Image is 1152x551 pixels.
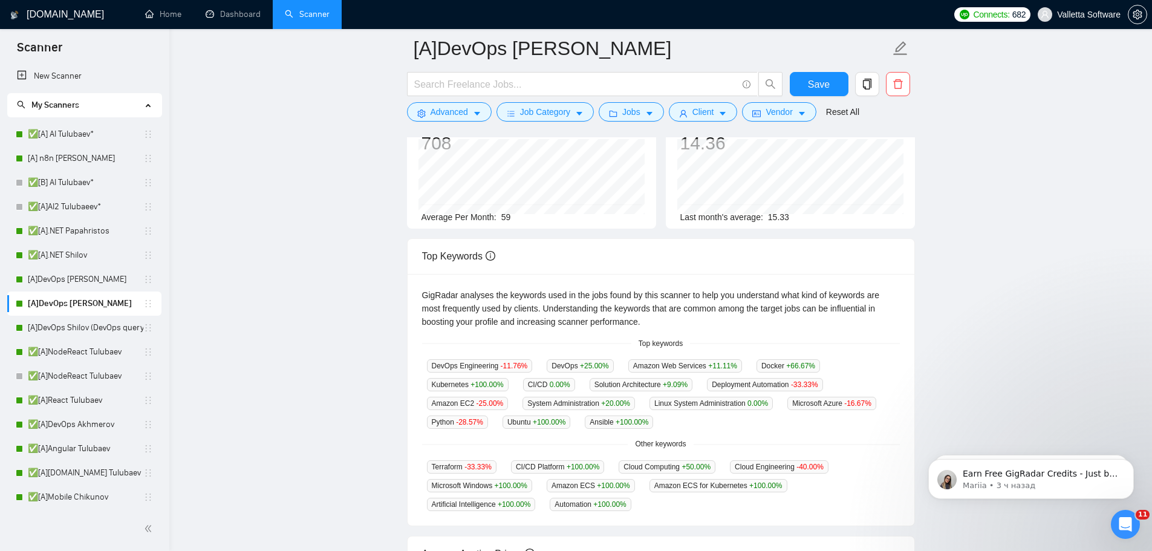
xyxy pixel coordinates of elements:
span: holder [143,468,153,478]
img: logo [10,5,19,25]
li: ✅[A]NodeReact Tulubaev [7,364,161,388]
span: Last month's average: [680,212,763,222]
span: info-circle [743,80,750,88]
a: ✅[A]AI2 Tulubaeev* [28,195,143,219]
span: caret-down [575,109,584,118]
button: folderJobscaret-down [599,102,664,122]
span: holder [143,371,153,381]
a: searchScanner [285,9,330,19]
li: [A] n8n Chizhevskii [7,146,161,171]
button: Save [790,72,848,96]
span: My Scanners [17,100,79,110]
span: holder [143,323,153,333]
span: caret-down [798,109,806,118]
span: holder [143,275,153,284]
span: holder [143,396,153,405]
span: Ansible [585,416,653,429]
li: ✅[A]Angular.NET Tulubaev [7,461,161,485]
span: Linux System Administration [649,397,773,410]
span: +9.09 % [663,380,688,389]
span: holder [143,420,153,429]
img: upwork-logo.png [960,10,969,19]
span: bars [507,109,515,118]
span: 59 [501,212,511,222]
span: -16.67 % [844,399,871,408]
span: caret-down [473,109,481,118]
span: -25.00 % [477,399,504,408]
span: search [759,79,782,90]
span: CI/CD [523,378,575,391]
li: [A]DevOps Akhmerov [7,267,161,292]
span: Vendor [766,105,792,119]
iframe: Intercom notifications сообщение [910,434,1152,518]
a: ✅[A]React Tulubaev [28,388,143,412]
a: setting [1128,10,1147,19]
span: DevOps Engineering [427,359,533,373]
span: Deployment Automation [707,378,822,391]
button: barsJob Categorycaret-down [496,102,594,122]
span: holder [143,202,153,212]
div: GigRadar analyses the keywords used in the jobs found by this scanner to help you understand what... [422,289,900,328]
a: [A]DevOps [PERSON_NAME] [28,292,143,316]
li: ✅[A].NET Shilov [7,243,161,267]
a: ✅[B] AI Tulubaev* [28,171,143,195]
li: ✅[A]AI2 Tulubaeev* [7,195,161,219]
span: 15.33 [768,212,789,222]
span: +66.67 % [786,362,815,370]
span: Average Per Month: [421,212,496,222]
span: Ubuntu [503,416,570,429]
span: Kubernetes [427,378,509,391]
span: Client [692,105,714,119]
a: Reset All [826,105,859,119]
li: New Scanner [7,64,161,88]
a: ✅[A].NET Papahristos [28,219,143,243]
span: holder [143,154,153,163]
span: holder [143,347,153,357]
li: [A]DevOps Shilov [7,292,161,316]
a: ✅[A][DOMAIN_NAME] Tulubaev [28,461,143,485]
span: +100.00 % [749,481,782,490]
span: Python [427,416,488,429]
span: -33.33 % [464,463,492,471]
span: +25.00 % [580,362,609,370]
span: 0.00 % [550,380,570,389]
span: Save [808,77,830,92]
a: ✅[A]NodeReact Tulubaev [28,340,143,364]
input: Search Freelance Jobs... [414,77,737,92]
span: -11.76 % [501,362,528,370]
span: Solution Architecture [590,378,692,391]
span: Job Category [520,105,570,119]
span: search [17,100,25,109]
span: -40.00 % [796,463,824,471]
button: copy [855,72,879,96]
button: setting [1128,5,1147,24]
span: +100.00 % [495,481,527,490]
span: holder [143,250,153,260]
span: Top keywords [631,338,690,350]
iframe: Intercom live chat [1111,510,1140,539]
a: ✅[A] AI Tulubaev* [28,122,143,146]
li: ✅[A]DevOps Akhmerov [7,412,161,437]
a: ✅[A]DevOps Akhmerov [28,412,143,437]
span: 682 [1012,8,1026,21]
span: -28.57 % [456,418,483,426]
span: info-circle [486,251,495,261]
span: +20.00 % [601,399,630,408]
a: New Scanner [17,64,152,88]
span: user [679,109,688,118]
span: holder [143,226,153,236]
span: Jobs [622,105,640,119]
span: Terraform [427,460,496,474]
span: holder [143,492,153,502]
span: Other keywords [628,439,693,450]
span: idcard [752,109,761,118]
button: idcardVendorcaret-down [742,102,816,122]
span: Cloud Computing [619,460,715,474]
li: ✅[A]React Tulubaev [7,388,161,412]
span: +100.00 % [597,481,630,490]
span: holder [143,444,153,454]
span: edit [893,41,908,56]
